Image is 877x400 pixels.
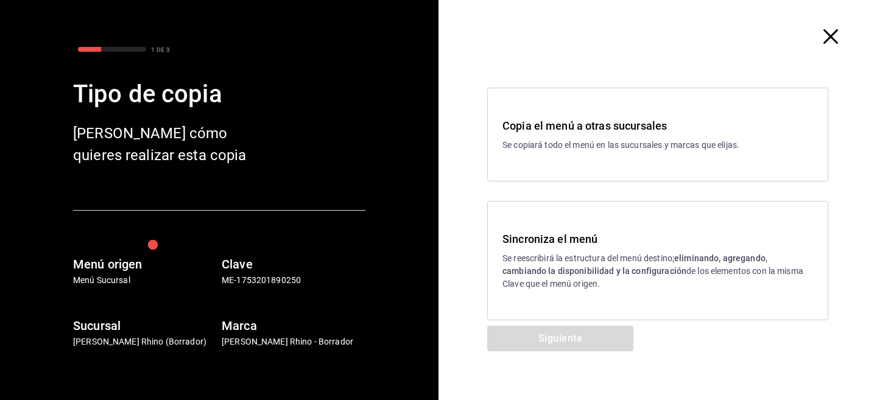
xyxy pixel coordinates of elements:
p: Se reescribirá la estructura del menú destino; de los elementos con la misma Clave que el menú or... [502,252,813,290]
div: Tipo de copia [73,76,365,113]
h6: Sucursal [73,316,217,335]
div: 1 DE 3 [151,45,170,54]
h6: Menú origen [73,254,217,274]
h3: Copia el menú a otras sucursales [502,118,813,134]
div: [PERSON_NAME] cómo quieres realizar esta copia [73,122,268,166]
p: Menú Sucursal [73,274,217,287]
h3: Sincroniza el menú [502,231,813,247]
h6: Clave [222,254,365,274]
p: [PERSON_NAME] Rhino - Borrador [222,335,365,348]
p: [PERSON_NAME] Rhino (Borrador) [73,335,217,348]
h6: Marca [222,316,365,335]
p: Se copiará todo el menú en las sucursales y marcas que elijas. [502,139,813,152]
p: ME-1753201890250 [222,274,365,287]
